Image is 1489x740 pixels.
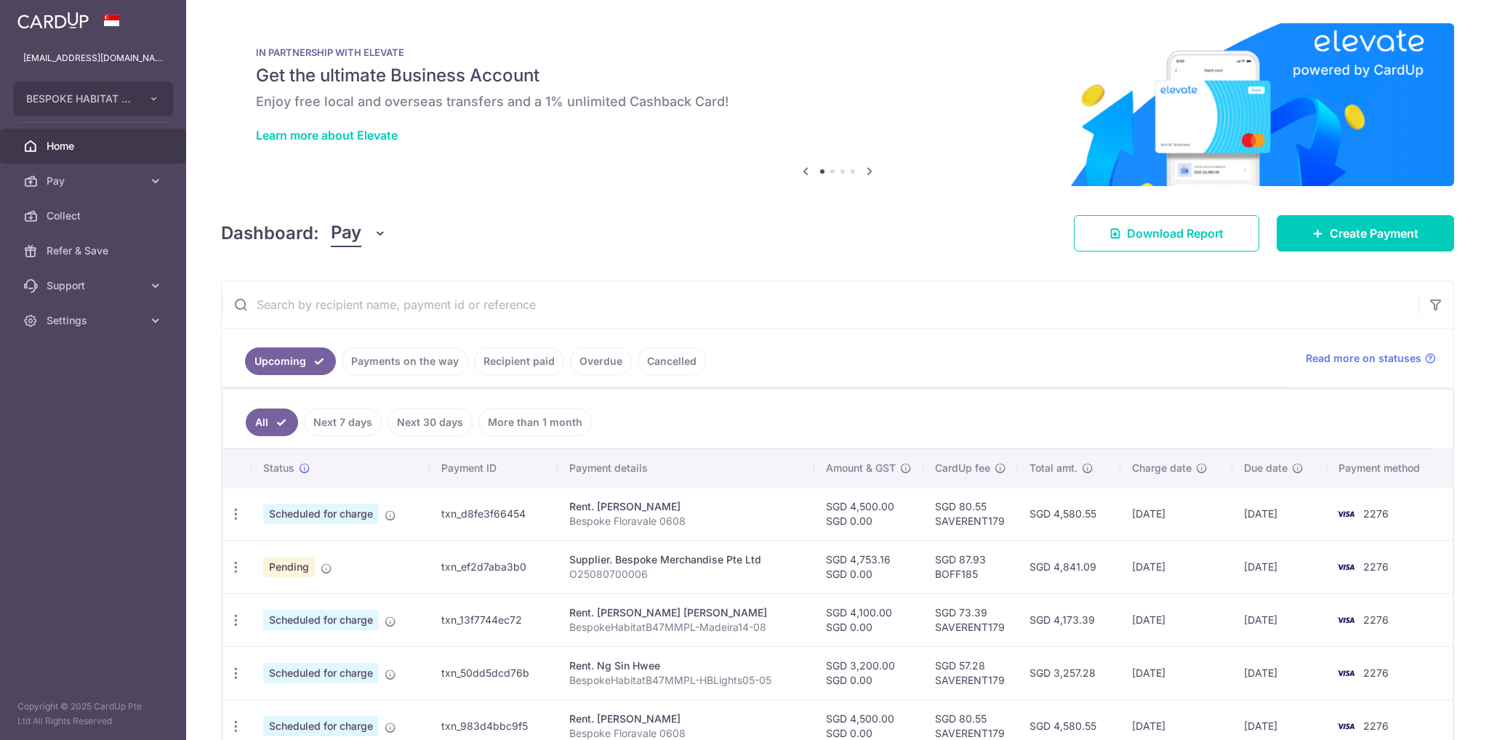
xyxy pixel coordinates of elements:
[1363,720,1389,732] span: 2276
[430,449,558,487] th: Payment ID
[923,646,1018,699] td: SGD 57.28 SAVERENT179
[47,139,143,153] span: Home
[1363,667,1389,679] span: 2276
[430,540,558,593] td: txn_ef2d7aba3b0
[331,220,361,247] span: Pay
[1363,560,1389,573] span: 2276
[331,220,387,247] button: Pay
[1030,461,1077,475] span: Total amt.
[256,93,1419,110] h6: Enjoy free local and overseas transfers and a 1% unlimited Cashback Card!
[1018,487,1120,540] td: SGD 4,580.55
[245,347,336,375] a: Upcoming
[1331,611,1360,629] img: Bank Card
[569,712,803,726] div: Rent. [PERSON_NAME]
[1232,540,1327,593] td: [DATE]
[430,593,558,646] td: txn_13f7744ec72
[569,499,803,514] div: Rent. [PERSON_NAME]
[246,409,298,436] a: All
[569,567,803,582] p: O25080700006
[569,552,803,567] div: Supplier. Bespoke Merchandise Pte Ltd
[1331,505,1360,523] img: Bank Card
[1331,558,1360,576] img: Bank Card
[638,347,706,375] a: Cancelled
[1018,593,1120,646] td: SGD 4,173.39
[263,663,379,683] span: Scheduled for charge
[13,81,173,116] button: BESPOKE HABITAT B47MM PTE. LTD.
[558,449,814,487] th: Payment details
[1074,215,1259,252] a: Download Report
[814,540,923,593] td: SGD 4,753.16 SGD 0.00
[263,610,379,630] span: Scheduled for charge
[1306,351,1421,366] span: Read more on statuses
[814,593,923,646] td: SGD 4,100.00 SGD 0.00
[1120,646,1233,699] td: [DATE]
[23,51,163,65] p: [EMAIL_ADDRESS][DOMAIN_NAME]
[569,514,803,528] p: Bespoke Floravale 0608
[256,64,1419,87] h5: Get the ultimate Business Account
[1232,646,1327,699] td: [DATE]
[570,347,632,375] a: Overdue
[222,281,1418,328] input: Search by recipient name, payment id or reference
[1331,664,1360,682] img: Bank Card
[923,487,1018,540] td: SGD 80.55 SAVERENT179
[342,347,468,375] a: Payments on the way
[47,174,143,188] span: Pay
[304,409,382,436] a: Next 7 days
[256,47,1419,58] p: IN PARTNERSHIP WITH ELEVATE
[1132,461,1192,475] span: Charge date
[1327,449,1453,487] th: Payment method
[1244,461,1288,475] span: Due date
[1363,507,1389,520] span: 2276
[263,557,315,577] span: Pending
[1120,540,1233,593] td: [DATE]
[923,593,1018,646] td: SGD 73.39 SAVERENT179
[221,23,1454,186] img: Renovation banner
[26,92,134,106] span: BESPOKE HABITAT B47MM PTE. LTD.
[17,12,89,29] img: CardUp
[814,487,923,540] td: SGD 4,500.00 SGD 0.00
[1277,215,1454,252] a: Create Payment
[569,606,803,620] div: Rent. [PERSON_NAME] [PERSON_NAME]
[569,673,803,688] p: BespokeHabitatB47MMPL-HBLights05-05
[47,278,143,293] span: Support
[1330,225,1418,242] span: Create Payment
[221,220,319,246] h4: Dashboard:
[1306,351,1436,366] a: Read more on statuses
[430,646,558,699] td: txn_50dd5dcd76b
[47,244,143,258] span: Refer & Save
[47,313,143,328] span: Settings
[569,659,803,673] div: Rent. Ng Sin Hwee
[1018,646,1120,699] td: SGD 3,257.28
[263,504,379,524] span: Scheduled for charge
[1120,487,1233,540] td: [DATE]
[430,487,558,540] td: txn_d8fe3f66454
[935,461,990,475] span: CardUp fee
[256,128,398,142] a: Learn more about Elevate
[1232,593,1327,646] td: [DATE]
[388,409,473,436] a: Next 30 days
[1018,540,1120,593] td: SGD 4,841.09
[478,409,592,436] a: More than 1 month
[1127,225,1224,242] span: Download Report
[1331,717,1360,735] img: Bank Card
[1120,593,1233,646] td: [DATE]
[569,620,803,635] p: BespokeHabitatB47MMPL-Madeira14-08
[263,716,379,736] span: Scheduled for charge
[826,461,896,475] span: Amount & GST
[1363,614,1389,626] span: 2276
[1232,487,1327,540] td: [DATE]
[263,461,294,475] span: Status
[47,209,143,223] span: Collect
[474,347,564,375] a: Recipient paid
[814,646,923,699] td: SGD 3,200.00 SGD 0.00
[923,540,1018,593] td: SGD 87.93 BOFF185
